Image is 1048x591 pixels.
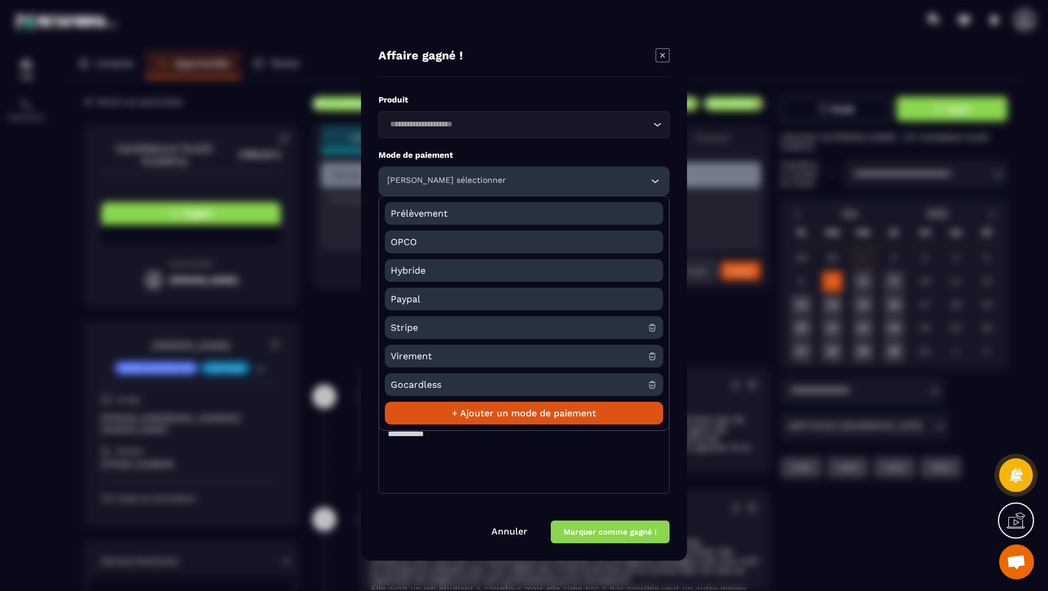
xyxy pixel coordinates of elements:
div: Search for option [378,111,670,138]
a: Annuler [491,526,527,537]
h4: Affaire gagné ! [378,48,463,65]
span: Gocardless [391,373,647,396]
span: Paypal [391,288,657,310]
span: Prélèvement [391,202,657,225]
button: Marquer comme gagné ! [551,521,670,543]
label: Mode de paiement [378,150,670,161]
label: Produit [378,94,670,105]
span: Virement [391,345,647,367]
li: + Ajouter un mode de paiement [385,402,663,424]
input: Search for option [386,118,650,131]
span: OPCO [391,231,657,253]
span: Hybride [391,259,657,282]
span: Stripe [391,316,647,339]
div: Ouvrir le chat [999,544,1034,579]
